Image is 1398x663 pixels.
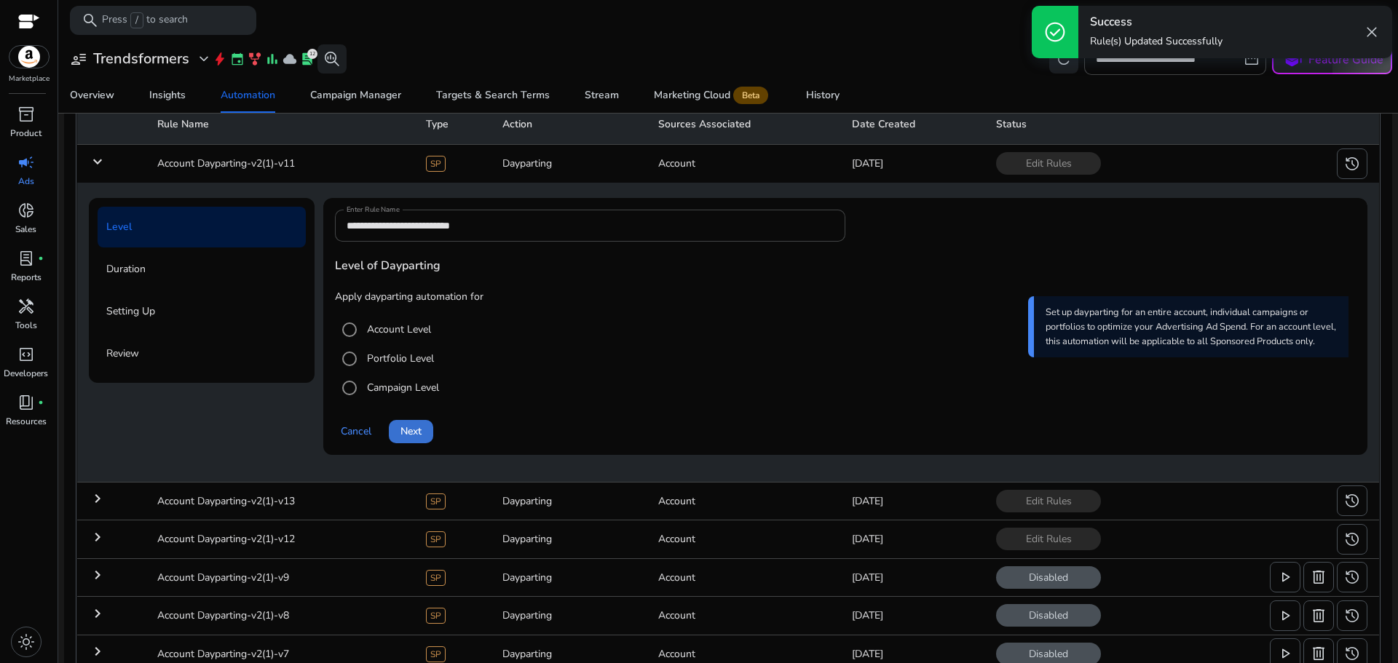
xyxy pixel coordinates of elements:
span: Edit Rules [996,152,1101,175]
span: SP [426,156,446,172]
span: play_arrow [1276,645,1294,662]
span: SP [426,646,446,662]
span: Next [400,424,422,439]
span: search [82,12,99,29]
td: Account [647,597,840,635]
button: history [1337,600,1367,631]
span: Level of Dayparting [335,257,441,274]
span: school [1281,49,1303,70]
p: Ads [18,175,34,188]
div: Marketing Cloud [654,90,771,101]
span: family_history [248,52,262,66]
span: close [1363,23,1381,41]
span: book_4 [17,394,35,411]
p: Apply dayparting automation for [335,289,1356,304]
mat-icon: keyboard_arrow_right [89,643,106,660]
span: history [1343,155,1361,172]
td: Account Dayparting-v2(1)-v9 [146,558,414,596]
td: [DATE] [840,482,985,520]
p: Level [106,215,132,239]
span: Cancel [341,424,371,439]
p: Product [10,127,42,140]
th: Sources Associated [647,104,840,145]
p: Rule(s) Updated Successfully [1090,34,1223,49]
span: handyman [17,298,35,315]
td: Dayparting [491,520,647,558]
p: Duration [106,258,146,281]
div: Campaign Manager [310,90,401,100]
td: Account [647,145,840,183]
span: play_arrow [1276,607,1294,624]
span: cloud [283,52,297,66]
label: Account Level [364,322,431,337]
p: Setting Up [106,300,155,323]
label: Portfolio Level [364,351,434,366]
span: fiber_manual_record [38,400,44,405]
th: Date Created [840,104,985,145]
button: delete [1303,600,1334,631]
span: bolt [213,52,227,66]
span: code_blocks [17,346,35,363]
span: refresh [1055,50,1073,68]
div: Overview [70,90,114,100]
span: inventory_2 [17,106,35,123]
div: 12 [307,49,317,59]
img: amazon.svg [9,46,49,68]
td: Dayparting [491,145,647,183]
td: Account Dayparting-v2(1)-v12 [146,520,414,558]
span: SP [426,493,446,509]
button: delete [1303,562,1334,592]
span: Beta [733,87,768,104]
span: Disabled [996,604,1101,627]
button: play_arrow [1270,562,1300,592]
span: SP [426,570,446,586]
span: delete [1310,568,1327,586]
button: Next [389,420,433,443]
h3: Trendsformers [93,50,189,68]
div: Stream [585,90,619,100]
span: history [1343,645,1361,662]
td: Dayparting [491,558,647,596]
span: event [230,52,245,66]
span: delete [1310,645,1327,662]
p: Resources [6,415,47,428]
td: Account Dayparting-v2(1)-v13 [146,482,414,520]
span: Disabled [996,566,1101,589]
span: bar_chart [265,52,280,66]
p: Marketplace [9,74,50,84]
span: fiber_manual_record [38,255,44,261]
p: Press to search [102,12,188,28]
div: Automation [221,90,275,100]
span: search_insights [323,50,341,68]
div: Set up dayparting for an entire account, individual campaigns or portfolios to optimize your Adve... [1028,296,1348,357]
button: Cancel [335,420,377,443]
mat-label: Enter Rule Name [347,205,400,215]
mat-icon: keyboard_arrow_right [89,490,106,507]
span: light_mode [17,633,35,651]
span: expand_more [195,50,213,68]
p: Review [106,342,139,365]
p: Sales [15,223,36,236]
button: history [1337,562,1367,592]
div: Insights [149,90,186,100]
span: play_arrow [1276,568,1294,586]
p: Developers [4,367,48,380]
button: history [1337,524,1367,555]
span: check_circle [1043,20,1067,44]
span: user_attributes [70,50,87,68]
span: delete [1310,607,1327,624]
div: Targets & Search Terms [436,90,550,100]
td: Dayparting [491,597,647,635]
td: [DATE] [840,520,985,558]
button: history [1337,485,1367,516]
h4: Success [1090,15,1223,29]
p: Reports [11,271,42,284]
td: Account [647,558,840,596]
th: Status [984,104,1379,145]
th: Action [491,104,647,145]
span: history [1343,492,1361,509]
mat-icon: keyboard_arrow_down [89,153,106,170]
p: Tools [15,319,37,332]
mat-radio-group: Select option [335,315,1356,402]
td: Account Dayparting-v2(1)-v11 [146,145,414,183]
